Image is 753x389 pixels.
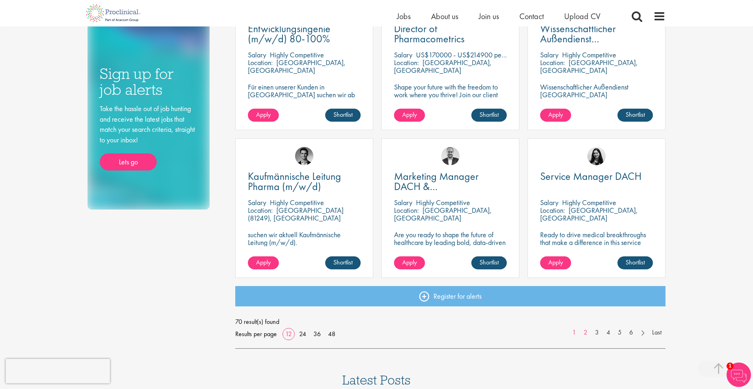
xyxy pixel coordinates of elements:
[562,50,616,59] p: Highly Competitive
[562,198,616,207] p: Highly Competitive
[248,109,279,122] a: Apply
[256,110,271,119] span: Apply
[402,258,417,267] span: Apply
[587,147,606,165] img: Indre Stankeviciute
[564,11,600,22] a: Upload CV
[441,147,460,165] img: Aitor Melia
[416,198,470,207] p: Highly Competitive
[540,22,638,56] span: Wissenschaftlicher Außendienst [GEOGRAPHIC_DATA]
[540,205,638,223] p: [GEOGRAPHIC_DATA], [GEOGRAPHIC_DATA]
[394,205,419,215] span: Location:
[540,83,653,98] p: Wissenschaftlicher Außendienst [GEOGRAPHIC_DATA]
[540,171,653,181] a: Service Manager DACH
[248,83,361,122] p: Für einen unserer Kunden in [GEOGRAPHIC_DATA] suchen wir ab sofort einen Entwicklungsingenieur Ku...
[617,256,653,269] a: Shortlist
[471,109,507,122] a: Shortlist
[248,24,361,44] a: Entwicklungsingenie (m/w/d) 80-100%
[519,11,544,22] a: Contact
[248,58,273,67] span: Location:
[282,330,295,338] a: 12
[248,50,266,59] span: Salary
[295,147,313,165] img: Max Slevogt
[248,22,331,46] span: Entwicklungsingenie (m/w/d) 80-100%
[540,205,565,215] span: Location:
[540,198,558,207] span: Salary
[394,109,425,122] a: Apply
[431,11,458,22] a: About us
[235,286,666,306] a: Register for alerts
[394,58,492,75] p: [GEOGRAPHIC_DATA], [GEOGRAPHIC_DATA]
[248,198,266,207] span: Salary
[248,171,361,192] a: Kaufmännische Leitung Pharma (m/w/d)
[248,169,341,193] span: Kaufmännische Leitung Pharma (m/w/d)
[580,328,591,337] a: 2
[394,24,507,44] a: Director of Pharmacometrics
[397,11,411,22] a: Jobs
[540,231,653,254] p: Ready to drive medical breakthroughs that make a difference in this service manager position?
[648,328,665,337] a: Last
[548,258,563,267] span: Apply
[568,328,580,337] a: 1
[394,256,425,269] a: Apply
[394,50,412,59] span: Salary
[248,58,346,75] p: [GEOGRAPHIC_DATA], [GEOGRAPHIC_DATA]
[100,153,157,170] a: Lets go
[248,256,279,269] a: Apply
[248,231,361,246] p: suchen wir aktuell Kaufmännische Leitung (m/w/d).
[100,66,197,97] h3: Sign up for job alerts
[394,83,507,114] p: Shape your future with the freedom to work where you thrive! Join our client with this Director p...
[100,103,197,170] div: Take the hassle out of job hunting and receive the latest jobs that match your search criteria, s...
[540,24,653,44] a: Wissenschaftlicher Außendienst [GEOGRAPHIC_DATA]
[402,110,417,119] span: Apply
[479,11,499,22] a: Join us
[235,316,666,328] span: 70 result(s) found
[325,330,338,338] a: 48
[311,330,324,338] a: 36
[394,171,507,192] a: Marketing Manager DACH & [GEOGRAPHIC_DATA]
[548,110,563,119] span: Apply
[235,328,277,340] span: Results per page
[248,205,344,223] p: [GEOGRAPHIC_DATA] (81249), [GEOGRAPHIC_DATA]
[602,328,614,337] a: 4
[394,169,492,203] span: Marketing Manager DACH & [GEOGRAPHIC_DATA]
[325,256,361,269] a: Shortlist
[614,328,626,337] a: 5
[617,109,653,122] a: Shortlist
[270,50,324,59] p: Highly Competitive
[256,258,271,267] span: Apply
[325,109,361,122] a: Shortlist
[394,58,419,67] span: Location:
[591,328,603,337] a: 3
[6,359,110,383] iframe: reCAPTCHA
[394,198,412,207] span: Salary
[471,256,507,269] a: Shortlist
[296,330,309,338] a: 24
[727,363,733,369] span: 1
[394,205,492,223] p: [GEOGRAPHIC_DATA], [GEOGRAPHIC_DATA]
[394,231,507,262] p: Are you ready to shape the future of healthcare by leading bold, data-driven marketing strategies...
[394,22,464,46] span: Director of Pharmacometrics
[270,198,324,207] p: Highly Competitive
[540,58,638,75] p: [GEOGRAPHIC_DATA], [GEOGRAPHIC_DATA]
[540,58,565,67] span: Location:
[540,50,558,59] span: Salary
[540,256,571,269] a: Apply
[540,109,571,122] a: Apply
[625,328,637,337] a: 6
[540,169,641,183] span: Service Manager DACH
[248,205,273,215] span: Location:
[416,50,523,59] p: US$170000 - US$214900 per annum
[727,363,751,387] img: Chatbot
